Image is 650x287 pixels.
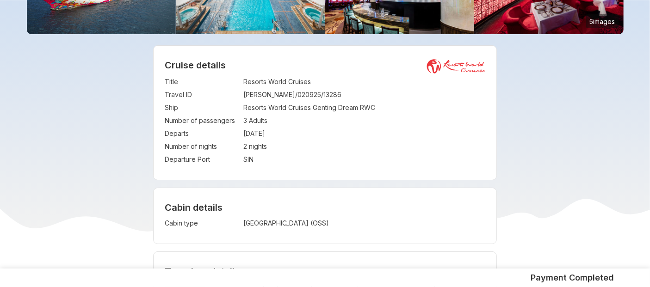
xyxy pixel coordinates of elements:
[165,114,239,127] td: Number of passengers
[165,88,239,101] td: Travel ID
[243,75,485,88] td: Resorts World Cruises
[243,127,485,140] td: [DATE]
[165,202,485,213] h4: Cabin details
[239,217,243,230] td: :
[243,217,414,230] td: [GEOGRAPHIC_DATA] (OSS)
[165,127,239,140] td: Departs
[239,101,243,114] td: :
[239,127,243,140] td: :
[243,114,485,127] td: 3 Adults
[586,14,619,28] small: 5 images
[165,75,239,88] td: Title
[165,266,485,277] h2: Travelers details
[243,101,485,114] td: Resorts World Cruises Genting Dream RWC
[239,140,243,153] td: :
[243,88,485,101] td: [PERSON_NAME]/020925/13286
[165,60,485,71] h2: Cruise details
[239,75,243,88] td: :
[531,272,614,283] h5: Payment Completed
[165,101,239,114] td: Ship
[243,153,485,166] td: SIN
[239,114,243,127] td: :
[243,140,485,153] td: 2 nights
[165,153,239,166] td: Departure Port
[165,140,239,153] td: Number of nights
[239,153,243,166] td: :
[165,217,239,230] td: Cabin type
[239,88,243,101] td: :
